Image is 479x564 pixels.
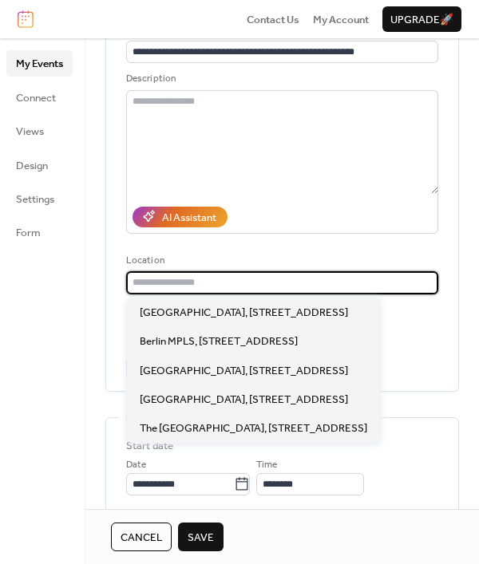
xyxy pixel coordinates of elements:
div: Start date [126,438,173,454]
span: Upgrade 🚀 [390,12,453,28]
a: Form [6,219,73,245]
a: Design [6,152,73,178]
span: [GEOGRAPHIC_DATA], [STREET_ADDRESS] [140,392,348,408]
span: Cancel [121,530,162,546]
span: Connect [16,90,56,106]
span: [GEOGRAPHIC_DATA], [STREET_ADDRESS] [140,363,348,379]
span: Contact Us [247,12,299,28]
a: Settings [6,186,73,211]
img: logo [18,10,34,28]
span: Form [16,225,41,241]
span: Views [16,124,44,140]
span: Save [188,530,214,546]
span: Time [256,457,277,473]
button: Upgrade🚀 [382,6,461,32]
button: Save [178,523,224,551]
span: The [GEOGRAPHIC_DATA], [STREET_ADDRESS] [140,420,367,436]
button: AI Assistant [133,207,228,227]
span: Settings [16,191,54,207]
a: My Account [313,11,369,27]
span: [GEOGRAPHIC_DATA], [STREET_ADDRESS] [140,305,348,321]
a: My Events [6,50,73,76]
a: Connect [6,85,73,110]
button: Cancel [111,523,172,551]
span: Design [16,158,48,174]
span: My Account [313,12,369,28]
div: Location [126,253,435,269]
span: My Events [16,56,63,72]
a: Contact Us [247,11,299,27]
a: Views [6,118,73,144]
span: Berlin MPLS, [STREET_ADDRESS] [140,333,298,349]
span: Date [126,457,146,473]
div: Description [126,71,435,87]
div: AI Assistant [162,210,216,226]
